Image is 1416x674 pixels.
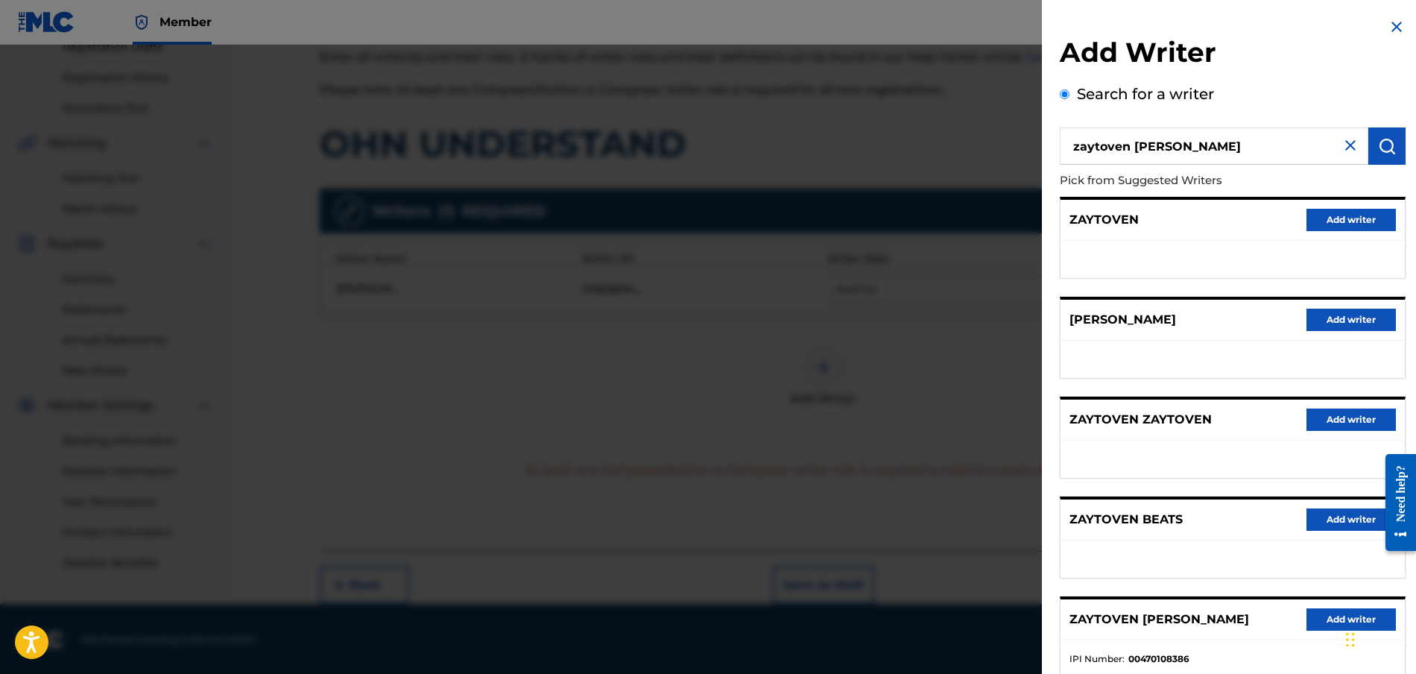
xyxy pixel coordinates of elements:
[1069,652,1125,666] span: IPI Number :
[1341,136,1359,154] img: close
[1069,511,1183,529] p: ZAYTOVEN BEATS
[159,13,212,31] span: Member
[1306,309,1396,331] button: Add writer
[1069,211,1139,229] p: ZAYTOVEN
[1069,611,1249,629] p: ZAYTOVEN [PERSON_NAME]
[18,11,75,33] img: MLC Logo
[1306,508,1396,531] button: Add writer
[133,13,151,31] img: Top Rightsholder
[1341,602,1416,674] iframe: Chat Widget
[1378,137,1396,155] img: Search Works
[1069,311,1176,329] p: [PERSON_NAME]
[1077,85,1214,103] label: Search for a writer
[1306,409,1396,431] button: Add writer
[1069,411,1212,429] p: ZAYTOVEN ZAYTOVEN
[1060,127,1368,165] input: Search writer's name or IPI Number
[1060,165,1321,197] p: Pick from Suggested Writers
[1346,617,1355,662] div: Drag
[1060,36,1406,74] h2: Add Writer
[1306,209,1396,231] button: Add writer
[1128,652,1189,666] strong: 00470108386
[1306,608,1396,631] button: Add writer
[1374,443,1416,563] iframe: Resource Center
